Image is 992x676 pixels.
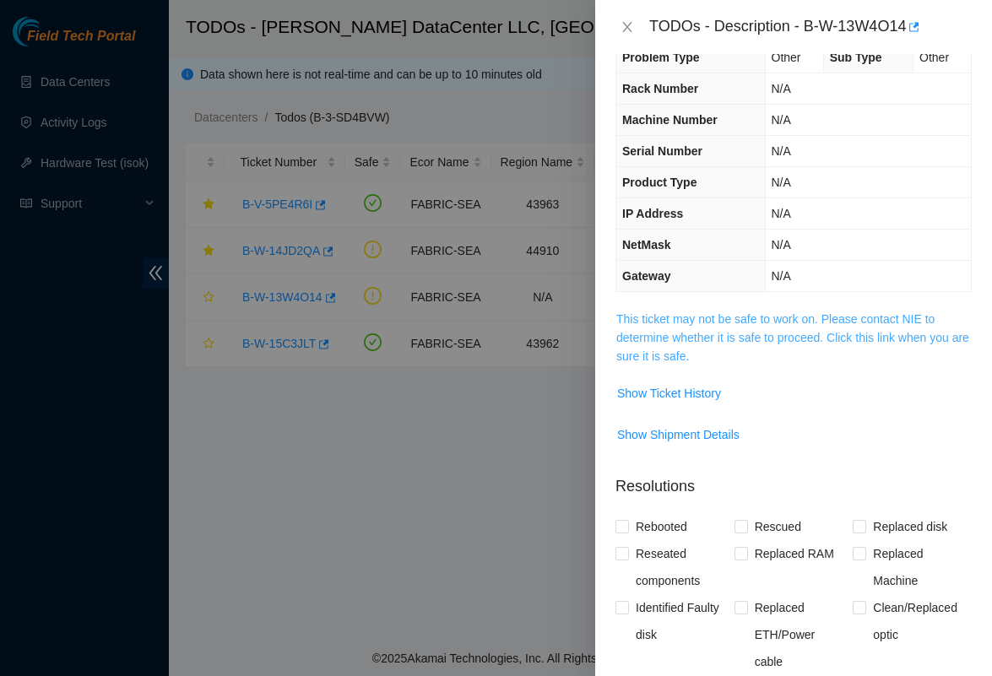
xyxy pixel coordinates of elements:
[622,238,671,251] span: NetMask
[919,51,949,64] span: Other
[616,380,722,407] button: Show Ticket History
[772,207,791,220] span: N/A
[615,19,639,35] button: Close
[617,384,721,403] span: Show Ticket History
[772,51,801,64] span: Other
[622,51,700,64] span: Problem Type
[622,207,683,220] span: IP Address
[622,144,702,158] span: Serial Number
[772,176,791,189] span: N/A
[617,425,740,444] span: Show Shipment Details
[616,421,740,448] button: Show Shipment Details
[772,269,791,283] span: N/A
[830,51,882,64] span: Sub Type
[615,462,972,498] p: Resolutions
[866,513,954,540] span: Replaced disk
[748,513,808,540] span: Rescued
[629,594,735,648] span: Identified Faulty disk
[772,82,791,95] span: N/A
[629,513,694,540] span: Rebooted
[622,269,671,283] span: Gateway
[622,113,718,127] span: Machine Number
[629,540,735,594] span: Reseated components
[866,540,972,594] span: Replaced Machine
[622,82,698,95] span: Rack Number
[772,238,791,251] span: N/A
[622,176,697,189] span: Product Type
[866,594,972,648] span: Clean/Replaced optic
[621,20,634,34] span: close
[649,14,972,41] div: TODOs - Description - B-W-13W4O14
[772,113,791,127] span: N/A
[748,540,841,567] span: Replaced RAM
[772,144,791,158] span: N/A
[616,312,969,363] a: This ticket may not be safe to work on. Please contact NIE to determine whether it is safe to pro...
[748,594,854,675] span: Replaced ETH/Power cable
